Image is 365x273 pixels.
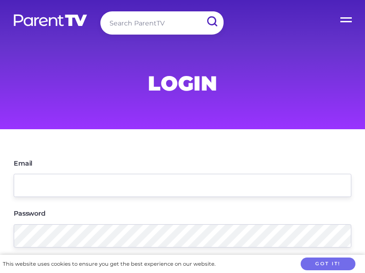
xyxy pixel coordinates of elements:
[14,160,32,167] label: Email
[200,11,224,32] input: Submit
[14,74,351,92] h1: Login
[14,210,46,217] label: Password
[13,14,88,27] img: parenttv-logo-white.4c85aaf.svg
[100,11,224,35] input: Search ParentTV
[3,259,215,269] div: This website uses cookies to ensure you get the best experience on our website.
[301,258,355,271] button: Got it!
